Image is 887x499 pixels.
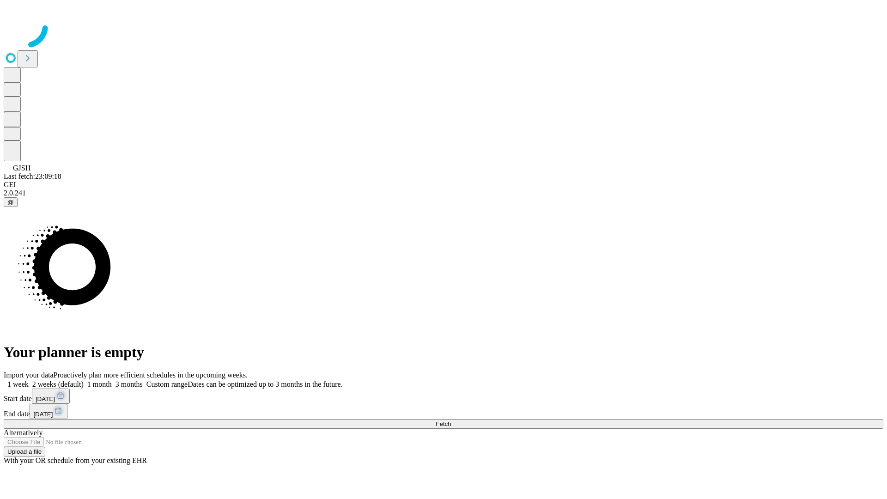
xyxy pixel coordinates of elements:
[36,396,55,402] span: [DATE]
[4,389,883,404] div: Start date
[4,371,54,379] span: Import your data
[146,380,188,388] span: Custom range
[32,389,70,404] button: [DATE]
[13,164,30,172] span: GJSH
[4,181,883,189] div: GEI
[4,172,61,180] span: Last fetch: 23:09:18
[4,456,147,464] span: With your OR schedule from your existing EHR
[4,197,18,207] button: @
[4,404,883,419] div: End date
[188,380,342,388] span: Dates can be optimized up to 3 months in the future.
[33,411,53,418] span: [DATE]
[4,344,883,361] h1: Your planner is empty
[32,380,84,388] span: 2 weeks (default)
[54,371,248,379] span: Proactively plan more efficient schedules in the upcoming weeks.
[4,189,883,197] div: 2.0.241
[87,380,112,388] span: 1 month
[4,429,43,437] span: Alternatively
[4,419,883,429] button: Fetch
[436,420,451,427] span: Fetch
[7,380,29,388] span: 1 week
[7,199,14,206] span: @
[30,404,67,419] button: [DATE]
[4,447,45,456] button: Upload a file
[115,380,143,388] span: 3 months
